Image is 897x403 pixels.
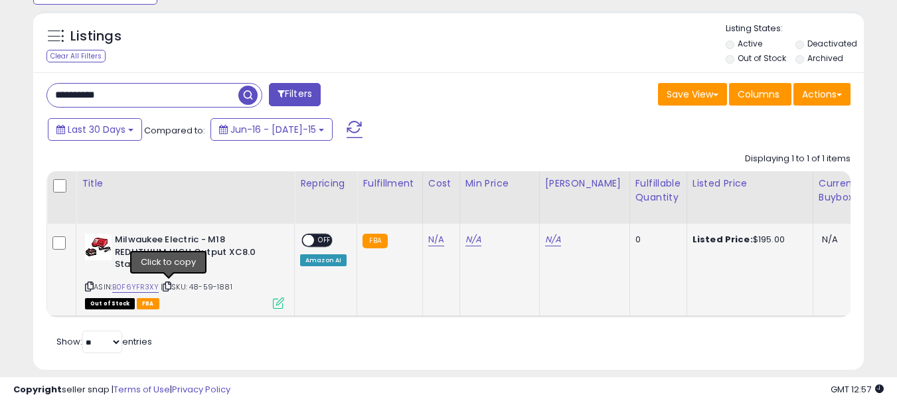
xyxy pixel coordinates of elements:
button: Actions [793,83,851,106]
span: 2025-08-15 12:57 GMT [831,383,884,396]
a: N/A [545,233,561,246]
div: [PERSON_NAME] [545,177,624,191]
p: Listing States: [726,23,864,35]
span: FBA [137,298,159,309]
b: Milwaukee Electric - M18 REDLITHIUM HIGH Output XC8.0 Starter KIT [115,234,276,274]
span: Last 30 Days [68,123,125,136]
label: Archived [807,52,843,64]
div: Min Price [465,177,534,191]
div: seller snap | | [13,384,230,396]
span: N/A [822,233,838,246]
button: Save View [658,83,727,106]
div: Cost [428,177,454,191]
label: Active [738,38,762,49]
div: Displaying 1 to 1 of 1 items [745,153,851,165]
div: Clear All Filters [46,50,106,62]
label: Deactivated [807,38,857,49]
span: OFF [314,235,335,246]
div: ASIN: [85,234,284,307]
div: $195.00 [693,234,803,246]
a: Privacy Policy [172,383,230,396]
a: N/A [428,233,444,246]
span: Columns [738,88,779,101]
span: | SKU: 48-59-1881 [161,282,232,292]
strong: Copyright [13,383,62,396]
div: 0 [635,234,677,246]
h5: Listings [70,27,122,46]
a: B0F6YFR3XY [112,282,159,293]
a: N/A [465,233,481,246]
button: Jun-16 - [DATE]-15 [210,118,333,141]
div: Title [82,177,289,191]
span: Jun-16 - [DATE]-15 [230,123,316,136]
a: Terms of Use [114,383,170,396]
button: Filters [269,83,321,106]
img: 41n0IDmsd+L._SL40_.jpg [85,234,112,260]
div: Repricing [300,177,351,191]
b: Listed Price: [693,233,753,246]
div: Listed Price [693,177,807,191]
span: Compared to: [144,124,205,137]
div: Fulfillment [363,177,416,191]
button: Columns [729,83,791,106]
span: All listings that are currently out of stock and unavailable for purchase on Amazon [85,298,135,309]
div: Current Buybox Price [819,177,887,204]
div: Fulfillable Quantity [635,177,681,204]
span: Show: entries [56,335,152,348]
div: Amazon AI [300,254,347,266]
label: Out of Stock [738,52,786,64]
button: Last 30 Days [48,118,142,141]
small: FBA [363,234,387,248]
